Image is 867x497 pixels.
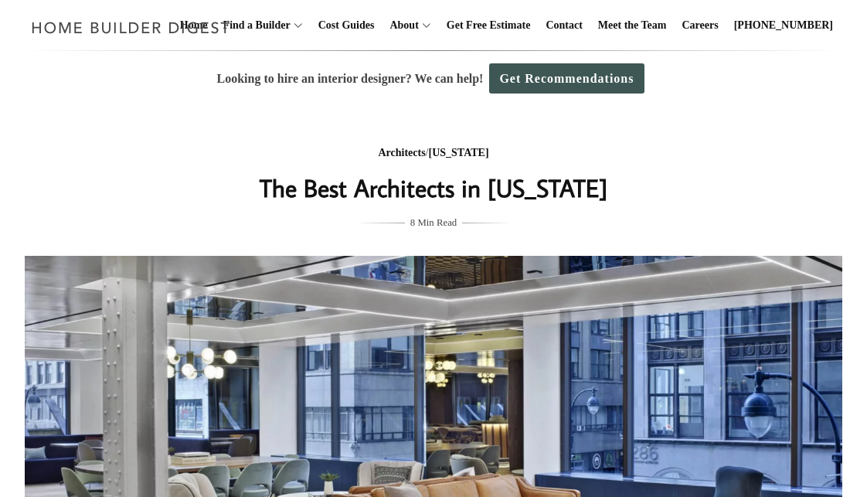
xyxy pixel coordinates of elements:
[25,12,237,43] img: Home Builder Digest
[125,144,742,163] div: /
[410,214,457,231] span: 8 Min Read
[378,147,425,158] a: Architects
[125,169,742,206] h1: The Best Architects in [US_STATE]
[217,1,291,50] a: Find a Builder
[728,1,839,50] a: [PHONE_NUMBER]
[676,1,725,50] a: Careers
[440,1,537,50] a: Get Free Estimate
[539,1,588,50] a: Contact
[489,63,644,94] a: Get Recommendations
[383,1,418,50] a: About
[429,147,489,158] a: [US_STATE]
[592,1,673,50] a: Meet the Team
[312,1,381,50] a: Cost Guides
[174,1,214,50] a: Home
